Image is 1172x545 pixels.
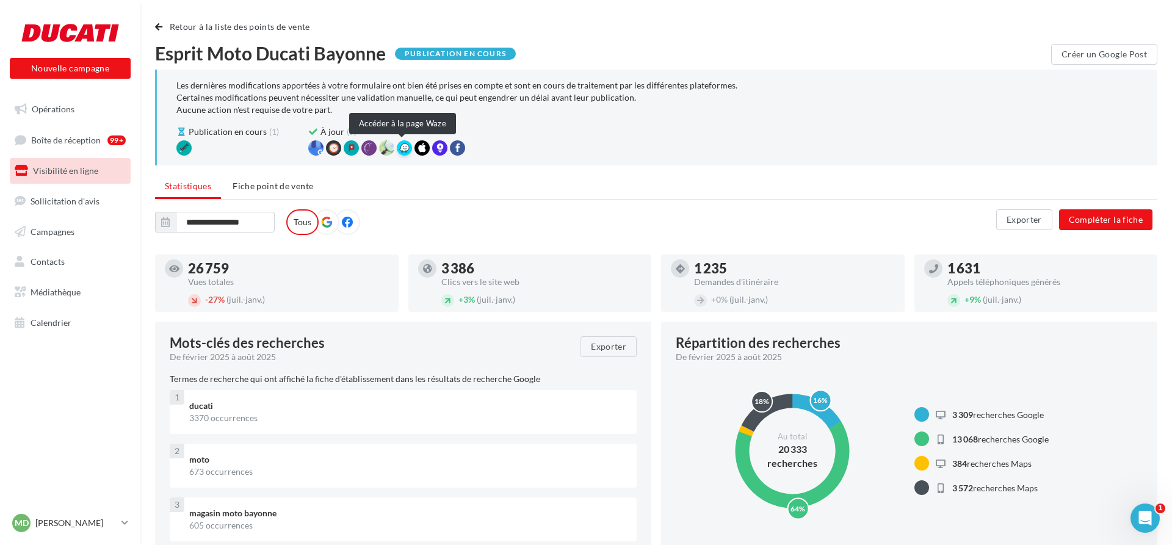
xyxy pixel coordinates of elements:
[170,497,184,512] div: 3
[477,294,515,305] span: (juil.-janv.)
[32,104,74,114] span: Opérations
[170,351,571,363] div: De février 2025 à août 2025
[964,294,981,305] span: 9%
[189,466,627,478] div: 673 occurrences
[952,434,1049,444] span: recherches Google
[15,517,29,529] span: MD
[676,351,1133,363] div: De février 2025 à août 2025
[947,278,1148,286] div: Appels téléphoniques générés
[170,444,184,458] div: 2
[458,294,475,305] span: 3%
[31,196,99,206] span: Sollicitation d'avis
[189,507,627,519] div: magasin moto bayonne
[35,517,117,529] p: [PERSON_NAME]
[155,44,386,62] span: Esprit Moto Ducati Bayonne
[7,280,133,305] a: Médiathèque
[7,219,133,245] a: Campagnes
[31,317,71,328] span: Calendrier
[952,458,1032,469] span: recherches Maps
[170,390,184,405] div: 1
[441,278,642,286] div: Clics vers le site web
[31,256,65,267] span: Contacts
[952,458,967,469] span: 384
[729,294,768,305] span: (juil.-janv.)
[458,294,463,305] span: +
[952,483,973,493] span: 3 572
[189,126,267,138] span: Publication en cours
[1059,209,1152,230] button: Compléter la fiche
[189,453,627,466] div: moto
[189,400,627,412] div: ducati
[10,511,131,535] a: MD [PERSON_NAME]
[155,20,315,34] button: Retour à la liste des points de vente
[1156,503,1165,513] span: 1
[349,113,456,134] div: Accéder à la page Waze
[395,48,516,60] div: Publication en cours
[176,79,1138,116] div: Les dernières modifications apportées à votre formulaire ont bien été prises en compte et sont en...
[189,412,627,424] div: 3370 occurrences
[952,410,1044,420] span: recherches Google
[7,249,133,275] a: Contacts
[7,189,133,214] a: Sollicitation d'avis
[711,294,716,305] span: +
[33,165,98,176] span: Visibilité en ligne
[952,434,978,444] span: 13 068
[189,519,627,532] div: 605 occurrences
[441,262,642,275] div: 3 386
[269,126,279,138] span: (1)
[347,126,356,138] span: (9)
[947,262,1148,275] div: 1 631
[983,294,1021,305] span: (juil.-janv.)
[694,262,895,275] div: 1 235
[996,209,1052,230] button: Exporter
[170,21,310,32] span: Retour à la liste des points de vente
[964,294,969,305] span: +
[7,127,133,153] a: Boîte de réception99+
[233,181,313,191] span: Fiche point de vente
[170,336,325,350] span: Mots-clés des recherches
[170,373,637,385] p: Termes de recherche qui ont affiché la fiche d'établissement dans les résultats de recherche Google
[226,294,265,305] span: (juil.-janv.)
[694,278,895,286] div: Demandes d'itinéraire
[31,134,101,145] span: Boîte de réception
[952,410,973,420] span: 3 309
[952,483,1038,493] span: recherches Maps
[31,226,74,236] span: Campagnes
[7,158,133,184] a: Visibilité en ligne
[676,336,841,350] div: Répartition des recherches
[1130,503,1160,533] iframe: Intercom live chat
[31,287,81,297] span: Médiathèque
[107,135,126,145] div: 99+
[205,294,208,305] span: -
[7,96,133,122] a: Opérations
[188,278,389,286] div: Vues totales
[1051,44,1157,65] button: Créer un Google Post
[188,262,389,275] div: 26 759
[286,209,319,235] label: Tous
[10,58,131,79] button: Nouvelle campagne
[1054,214,1157,224] a: Compléter la fiche
[7,310,133,336] a: Calendrier
[581,336,637,357] button: Exporter
[205,294,225,305] span: 27%
[711,294,728,305] span: 0%
[320,126,344,138] span: À jour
